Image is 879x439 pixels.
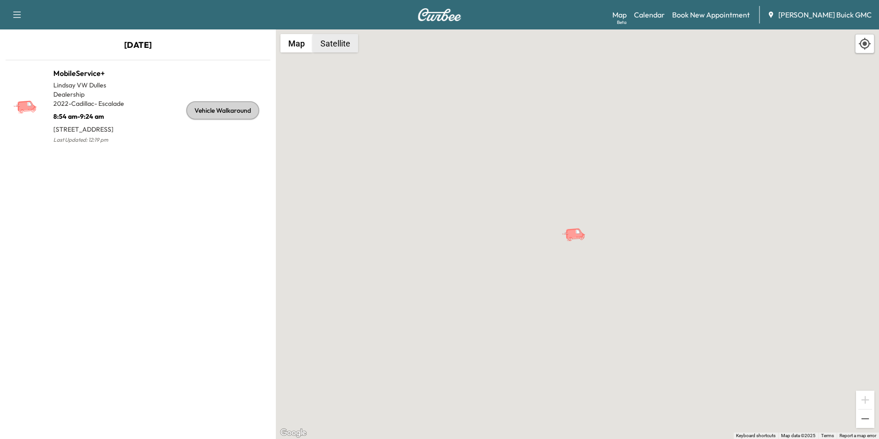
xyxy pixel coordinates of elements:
[278,427,308,439] a: Open this area in Google Maps (opens a new window)
[53,68,138,79] h1: MobileService+
[417,8,462,21] img: Curbee Logo
[778,9,872,20] span: [PERSON_NAME] Buick GMC
[617,19,627,26] div: Beta
[612,9,627,20] a: MapBeta
[856,391,874,409] button: Zoom in
[278,427,308,439] img: Google
[821,433,834,438] a: Terms (opens in new tab)
[53,134,138,146] p: Last Updated: 12:19 pm
[672,9,750,20] a: Book New Appointment
[855,34,874,53] div: Recenter map
[839,433,876,438] a: Report a map error
[280,34,313,52] button: Show street map
[313,34,358,52] button: Show satellite imagery
[53,99,138,108] p: 2022 - Cadillac - Escalade
[736,433,776,439] button: Keyboard shortcuts
[856,410,874,428] button: Zoom out
[53,81,138,99] p: Lindsay VW Dulles Dealership
[53,108,138,121] p: 8:54 am - 9:24 am
[186,101,259,120] div: Vehicle Walkaround
[781,433,816,438] span: Map data ©2025
[53,121,138,134] p: [STREET_ADDRESS]
[561,218,594,234] gmp-advanced-marker: MobileService+
[634,9,665,20] a: Calendar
